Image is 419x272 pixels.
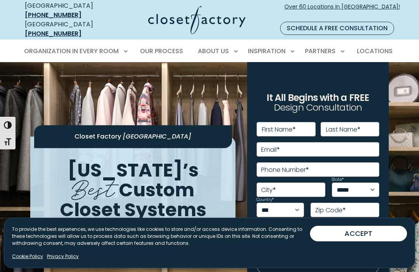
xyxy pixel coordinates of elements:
div: [GEOGRAPHIC_DATA] [25,1,109,20]
label: Email [261,147,280,153]
span: Organization in Every Room [24,47,119,55]
span: Over 60 Locations in [GEOGRAPHIC_DATA]! [284,3,400,19]
img: Closet Factory Logo [148,6,246,34]
label: State [332,178,344,182]
span: Our Process [140,47,183,55]
label: Last Name [326,126,360,133]
label: Country [256,198,274,202]
label: Phone Number [261,167,309,173]
span: Best [71,169,114,204]
a: Privacy Policy [47,253,79,260]
span: About Us [198,47,229,55]
span: Custom Closet Systems [60,177,206,223]
span: Design Consultation [274,101,362,114]
span: [GEOGRAPHIC_DATA] [123,132,191,141]
p: To provide the best experiences, we use technologies like cookies to store and/or access device i... [12,226,310,247]
span: Inspiration [248,47,286,55]
span: [US_STATE]’s [68,157,199,183]
span: Locations [357,47,393,55]
a: Schedule a Free Consultation [280,22,394,35]
div: [GEOGRAPHIC_DATA] [25,20,109,38]
label: First Name [262,126,296,133]
nav: Primary Menu [19,40,400,62]
label: City [261,187,276,193]
span: Partners [305,47,336,55]
a: [PHONE_NUMBER] [25,29,81,38]
span: It All Begins with a FREE [267,91,369,104]
label: Zip Code [315,207,346,213]
button: ACCEPT [310,226,407,241]
a: [PHONE_NUMBER] [25,10,81,19]
span: Closet Factory [74,132,121,141]
a: Cookie Policy [12,253,43,260]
